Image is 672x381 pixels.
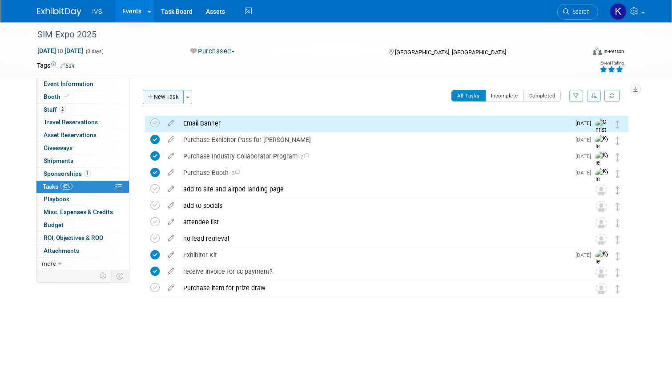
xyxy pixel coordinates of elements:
[616,153,620,162] i: Move task
[616,285,620,293] i: Move task
[36,78,129,90] a: Event Information
[179,165,570,180] div: Purchase Booth
[600,61,624,65] div: Event Rating
[179,264,578,279] div: receive invoice for cc payment?
[179,231,578,246] div: no lead retrieval
[596,135,609,166] img: Kyle Shelstad
[616,252,620,260] i: Move task
[111,270,129,282] td: Toggle Event Tabs
[575,120,596,126] span: [DATE]
[575,170,596,176] span: [DATE]
[44,234,103,241] span: ROI, Objectives & ROO
[163,284,179,292] a: edit
[163,235,179,243] a: edit
[596,151,609,183] img: Kyle Shelstad
[395,49,506,56] span: [GEOGRAPHIC_DATA], [GEOGRAPHIC_DATA]
[36,129,129,142] a: Asset Reservations
[44,80,93,87] span: Event Information
[557,4,598,20] a: Search
[163,202,179,210] a: edit
[616,268,620,277] i: Move task
[604,90,620,101] a: Refresh
[163,152,179,160] a: edit
[44,208,113,215] span: Misc. Expenses & Credits
[44,106,66,113] span: Staff
[34,27,574,43] div: SIM Expo 2025
[36,245,129,257] a: Attachments
[96,270,111,282] td: Personalize Event Tab Strip
[485,90,524,101] button: Incomplete
[163,185,179,193] a: edit
[575,252,596,258] span: [DATE]
[42,260,56,267] span: more
[163,169,179,177] a: edit
[36,258,129,270] a: more
[43,183,72,190] span: Tasks
[596,283,607,295] img: Unassigned
[179,132,570,147] div: Purchase Exhibitor Pass for [PERSON_NAME]
[85,49,104,54] span: (3 days)
[596,250,609,282] img: Kyle Shelstad
[163,119,179,127] a: edit
[537,46,624,60] div: Event Format
[163,218,179,226] a: edit
[596,234,607,245] img: Unassigned
[36,104,129,116] a: Staff2
[603,48,624,55] div: In-Person
[37,47,84,55] span: [DATE] [DATE]
[36,206,129,219] a: Misc. Expenses & Credits
[616,203,620,211] i: Move task
[593,48,602,55] img: Format-Inperson.png
[84,170,91,177] span: 1
[596,184,607,196] img: Unassigned
[596,267,607,278] img: Unassigned
[596,217,607,229] img: Unassigned
[92,8,102,15] span: IVS
[163,136,179,144] a: edit
[44,131,97,138] span: Asset Reservations
[163,251,179,259] a: edit
[616,219,620,227] i: Move task
[179,182,578,197] div: add to site and airpod landing page
[60,63,75,69] a: Edit
[616,235,620,244] i: Move task
[596,168,609,199] img: Kyle Shelstad
[187,47,238,56] button: Purchased
[36,219,129,231] a: Budget
[451,90,486,101] button: All Tasks
[36,91,129,103] a: Booth
[44,221,64,228] span: Budget
[298,154,309,160] span: 2
[569,8,590,15] span: Search
[64,94,69,99] i: Booth reservation complete
[163,268,179,276] a: edit
[596,201,607,212] img: Unassigned
[179,280,578,296] div: Purchase item for prize draw
[179,247,570,263] div: Exhibitor Kit
[229,170,240,176] span: 3
[179,198,578,213] div: add to socials
[616,170,620,178] i: Move task
[575,137,596,143] span: [DATE]
[36,168,129,180] a: Sponsorships1
[616,137,620,145] i: Move task
[36,232,129,244] a: ROI, Objectives & ROO
[44,247,79,254] span: Attachments
[36,142,129,154] a: Giveaways
[44,118,98,126] span: Travel Reservations
[37,8,81,16] img: ExhibitDay
[44,144,72,151] span: Giveaways
[179,215,578,230] div: attendee list
[596,118,609,150] img: Christa Berg
[179,116,570,131] div: Email Banner
[616,120,620,129] i: Move task
[179,149,570,164] div: Purchase Industry Collaborator Program
[44,170,91,177] span: Sponsorships
[36,116,129,129] a: Travel Reservations
[59,106,66,113] span: 2
[44,195,69,203] span: Playbook
[36,193,129,206] a: Playbook
[610,3,627,20] img: Kate Wroblewski
[44,93,71,100] span: Booth
[37,61,75,70] td: Tags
